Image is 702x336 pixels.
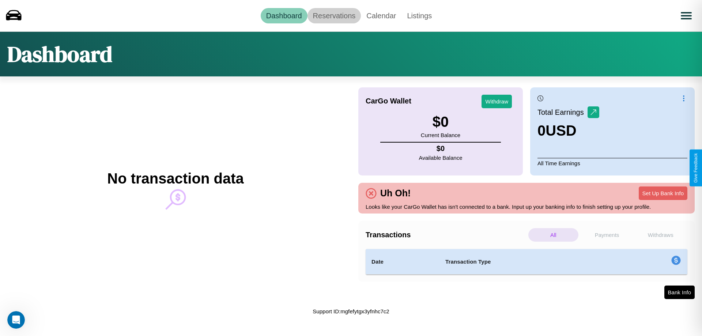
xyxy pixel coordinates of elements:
h4: CarGo Wallet [366,97,411,105]
h2: No transaction data [107,170,244,187]
p: Withdraws [635,228,686,242]
p: Current Balance [421,130,460,140]
button: Withdraw [482,95,512,108]
p: Support ID: mgfefytgx3yfnhc7c2 [313,306,389,316]
p: All [528,228,578,242]
h4: Date [371,257,434,266]
h4: Transaction Type [445,257,611,266]
button: Open menu [676,5,697,26]
h4: $ 0 [419,144,463,153]
a: Listings [401,8,437,23]
p: Available Balance [419,153,463,163]
iframe: Intercom live chat [7,311,25,329]
h3: $ 0 [421,114,460,130]
button: Bank Info [664,286,695,299]
p: Total Earnings [537,106,588,119]
p: Payments [582,228,632,242]
button: Set Up Bank Info [639,186,687,200]
p: All Time Earnings [537,158,687,168]
h4: Transactions [366,231,526,239]
div: Give Feedback [693,153,698,183]
a: Dashboard [261,8,307,23]
h3: 0 USD [537,122,599,139]
p: Looks like your CarGo Wallet has isn't connected to a bank. Input up your banking info to finish ... [366,202,687,212]
table: simple table [366,249,687,275]
a: Calendar [361,8,401,23]
a: Reservations [307,8,361,23]
h4: Uh Oh! [377,188,414,199]
h1: Dashboard [7,39,112,69]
